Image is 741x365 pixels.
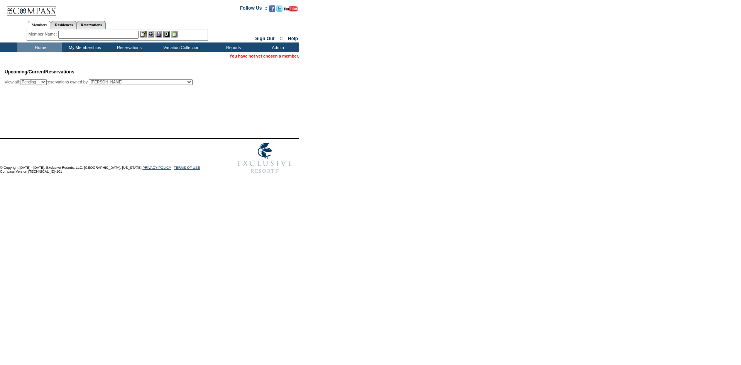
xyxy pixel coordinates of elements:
[51,21,77,29] a: Residences
[28,21,51,29] a: Members
[255,42,299,52] td: Admin
[62,42,106,52] td: My Memberships
[284,6,298,12] img: Subscribe to our YouTube Channel
[210,42,255,52] td: Reports
[280,36,283,41] span: ::
[77,21,106,29] a: Reservations
[163,31,170,37] img: Reservations
[269,8,275,12] a: Become our fan on Facebook
[276,5,283,12] img: Follow us on Twitter
[5,69,45,75] span: Upcoming/Current
[288,36,298,41] a: Help
[255,36,274,41] a: Sign Out
[269,5,275,12] img: Become our fan on Facebook
[230,54,299,58] span: You have not yet chosen a member.
[5,79,196,85] div: View all: reservations owned by:
[17,42,62,52] td: Home
[29,31,58,37] div: Member Name:
[151,42,210,52] td: Vacation Collection
[148,31,154,37] img: View
[174,166,200,170] a: TERMS OF USE
[240,5,267,14] td: Follow Us ::
[276,8,283,12] a: Follow us on Twitter
[230,139,299,177] img: Exclusive Resorts
[106,42,151,52] td: Reservations
[284,8,298,12] a: Subscribe to our YouTube Channel
[156,31,162,37] img: Impersonate
[140,31,147,37] img: b_edit.gif
[171,31,178,37] img: b_calculator.gif
[142,166,171,170] a: PRIVACY POLICY
[5,69,74,75] span: Reservations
